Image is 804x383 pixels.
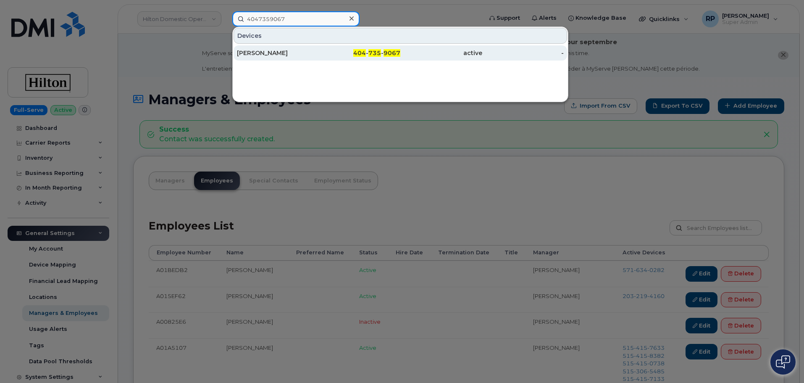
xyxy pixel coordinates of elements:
[237,49,319,57] div: [PERSON_NAME]
[353,49,366,57] span: 404
[400,49,482,57] div: active
[234,45,567,61] a: [PERSON_NAME]404-735-9067active-
[368,49,381,57] span: 735
[482,49,564,57] div: -
[319,49,401,57] div: - -
[776,355,790,369] img: Open chat
[234,28,567,44] div: Devices
[384,49,400,57] span: 9067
